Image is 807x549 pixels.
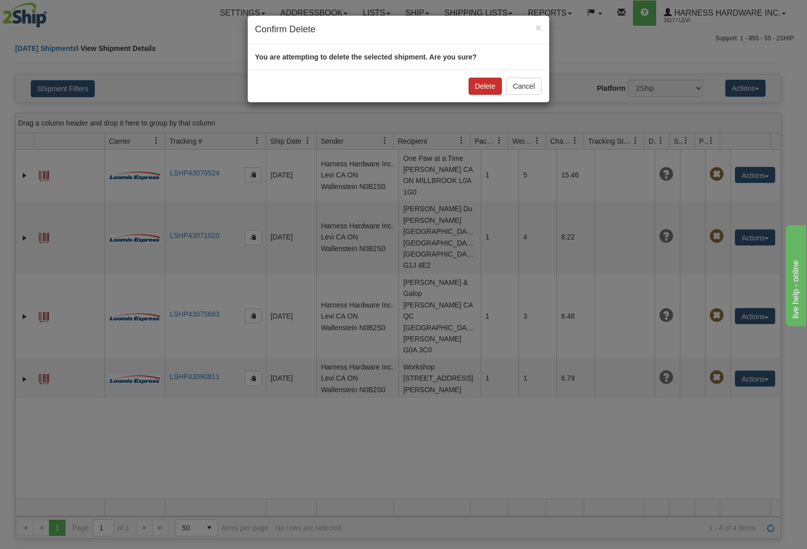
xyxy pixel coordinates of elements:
div: live help - online [8,6,93,18]
button: Delete [469,78,502,95]
strong: You are attempting to delete the selected shipment. Are you sure? [255,53,477,61]
button: Cancel [506,78,542,95]
iframe: chat widget [784,223,806,326]
span: × [535,22,541,33]
h4: Confirm Delete [255,23,542,36]
button: Close [535,22,541,33]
